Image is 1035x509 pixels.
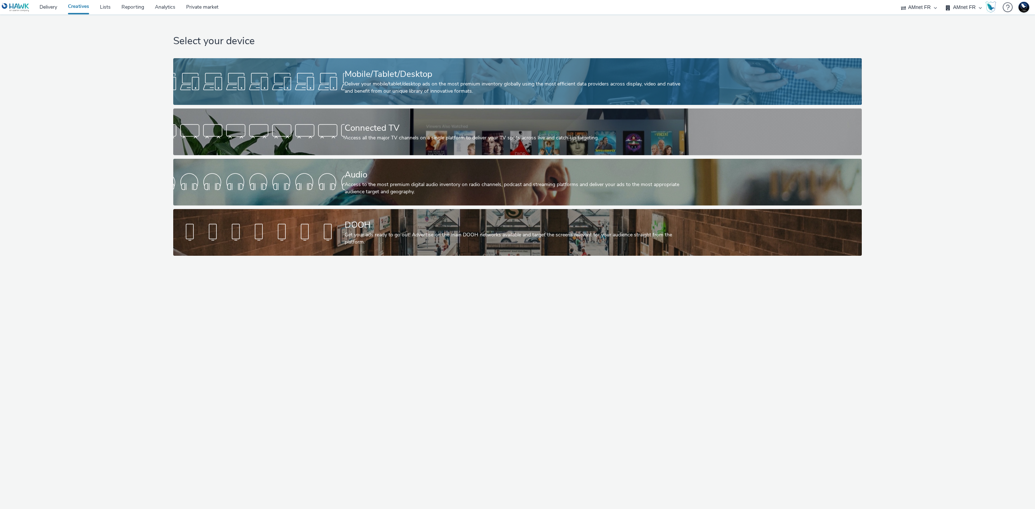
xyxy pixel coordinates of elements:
a: Hawk Academy [985,1,999,13]
a: Mobile/Tablet/DesktopDeliver your mobile/tablet/desktop ads on the most premium inventory globall... [173,58,861,105]
div: Get your ads ready to go out! Advertise on the main DOOH networks available and target the screen... [345,231,687,246]
div: Mobile/Tablet/Desktop [345,68,687,80]
div: Access all the major TV channels on a single platform to deliver your TV spots across live and ca... [345,134,687,142]
a: AudioAccess to the most premium digital audio inventory on radio channels, podcast and streaming ... [173,159,861,205]
img: undefined Logo [2,3,29,12]
img: Hawk Academy [985,1,996,13]
a: Connected TVAccess all the major TV channels on a single platform to deliver your TV spots across... [173,108,861,155]
div: DOOH [345,219,687,231]
div: Deliver your mobile/tablet/desktop ads on the most premium inventory globally using the most effi... [345,80,687,95]
img: Support Hawk [1018,2,1029,13]
div: Connected TV [345,122,687,134]
div: Audio [345,168,687,181]
a: DOOHGet your ads ready to go out! Advertise on the main DOOH networks available and target the sc... [173,209,861,256]
div: Access to the most premium digital audio inventory on radio channels, podcast and streaming platf... [345,181,687,196]
h1: Select your device [173,34,861,48]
